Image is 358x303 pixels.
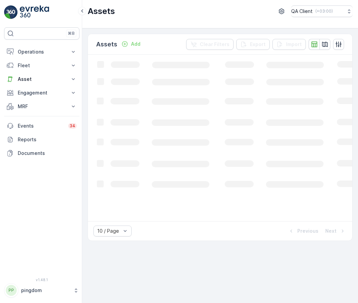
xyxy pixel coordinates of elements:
[4,278,79,282] span: v 1.48.1
[236,39,270,50] button: Export
[4,45,79,59] button: Operations
[272,39,306,50] button: Import
[20,5,49,19] img: logo_light-DOdMpM7g.png
[88,6,115,17] p: Assets
[119,40,143,48] button: Add
[291,8,313,15] p: QA Client
[4,86,79,100] button: Engagement
[287,227,319,235] button: Previous
[18,76,66,83] p: Asset
[297,228,318,234] p: Previous
[96,40,117,49] p: Assets
[18,89,66,96] p: Engagement
[21,287,70,294] p: pingdom
[200,41,229,48] p: Clear Filters
[286,41,302,48] p: Import
[315,9,333,14] p: ( +03:00 )
[4,146,79,160] a: Documents
[4,283,79,298] button: PPpingdom
[18,122,64,129] p: Events
[4,119,79,133] a: Events34
[4,100,79,113] button: MRF
[4,5,18,19] img: logo
[4,72,79,86] button: Asset
[18,48,66,55] p: Operations
[325,228,337,234] p: Next
[6,285,17,296] div: PP
[250,41,266,48] p: Export
[186,39,234,50] button: Clear Filters
[68,31,75,36] p: ⌘B
[18,62,66,69] p: Fleet
[70,123,75,129] p: 34
[4,59,79,72] button: Fleet
[4,133,79,146] a: Reports
[291,5,353,17] button: QA Client(+03:00)
[325,227,347,235] button: Next
[18,150,77,157] p: Documents
[131,41,140,47] p: Add
[18,103,66,110] p: MRF
[18,136,77,143] p: Reports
